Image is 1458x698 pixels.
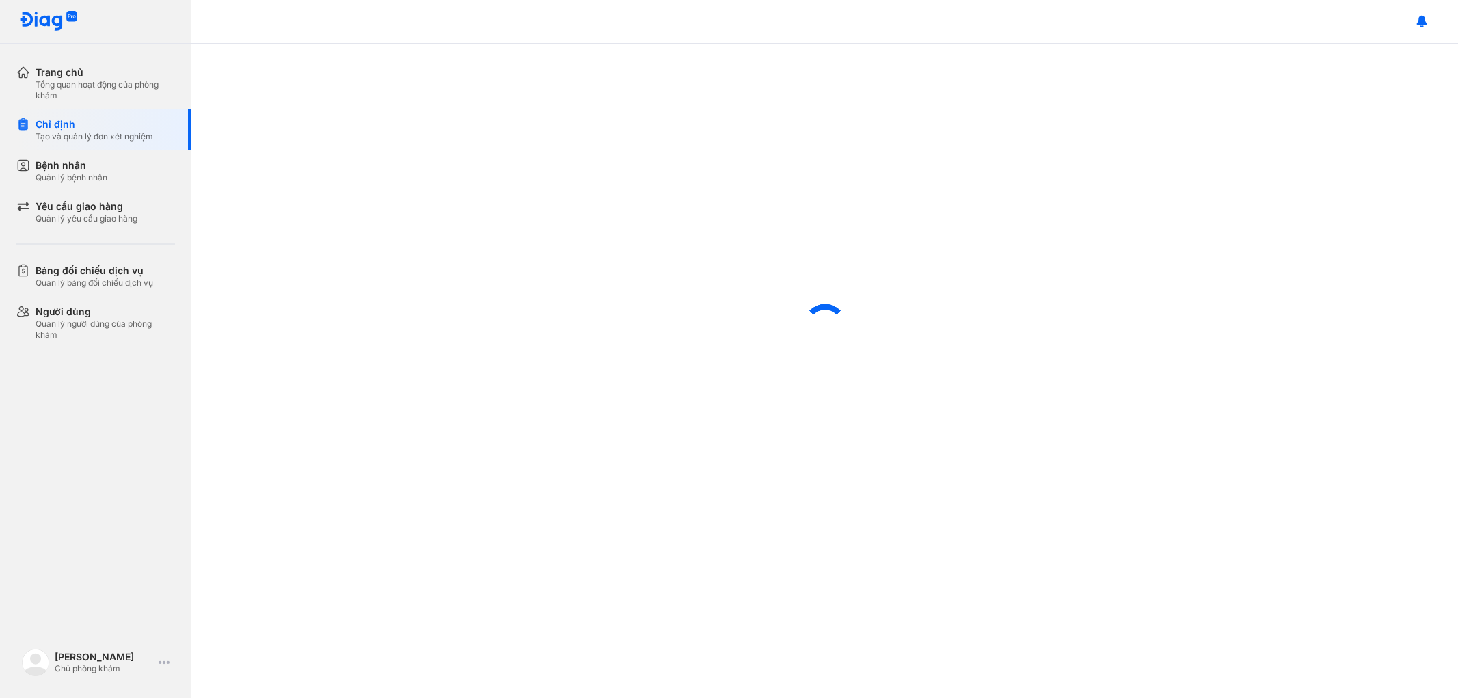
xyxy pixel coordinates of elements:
div: Tạo và quản lý đơn xét nghiệm [36,131,153,142]
div: Trang chủ [36,66,175,79]
div: Chỉ định [36,118,153,131]
div: [PERSON_NAME] [55,651,153,663]
div: Bảng đối chiếu dịch vụ [36,264,153,278]
div: Người dùng [36,305,175,319]
div: Bệnh nhân [36,159,107,172]
div: Quản lý yêu cầu giao hàng [36,213,137,224]
div: Chủ phòng khám [55,663,153,674]
div: Tổng quan hoạt động của phòng khám [36,79,175,101]
div: Quản lý bảng đối chiếu dịch vụ [36,278,153,288]
div: Yêu cầu giao hàng [36,200,137,213]
div: Quản lý người dùng của phòng khám [36,319,175,340]
div: Quản lý bệnh nhân [36,172,107,183]
img: logo [19,11,78,32]
img: logo [22,649,49,676]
